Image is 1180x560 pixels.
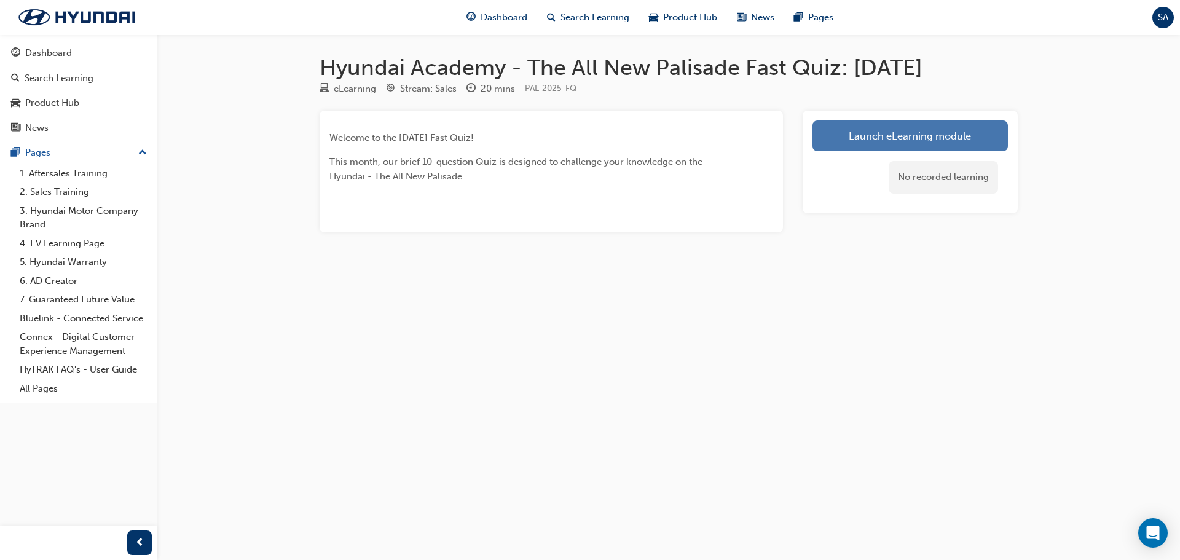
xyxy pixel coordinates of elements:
[537,5,639,30] a: search-iconSearch Learning
[25,146,50,160] div: Pages
[320,81,376,97] div: Type
[5,92,152,114] a: Product Hub
[466,84,476,95] span: clock-icon
[400,82,457,96] div: Stream: Sales
[808,10,833,25] span: Pages
[663,10,717,25] span: Product Hub
[15,183,152,202] a: 2. Sales Training
[457,5,537,30] a: guage-iconDashboard
[5,117,152,140] a: News
[5,141,152,164] button: Pages
[25,46,72,60] div: Dashboard
[334,82,376,96] div: eLearning
[1158,10,1168,25] span: SA
[5,42,152,65] a: Dashboard
[525,83,576,93] span: Learning resource code
[329,156,705,182] span: This month, our brief 10-question Quiz is designed to challenge your knowledge on the Hyundai - T...
[135,535,144,551] span: prev-icon
[386,81,457,97] div: Stream
[11,73,20,84] span: search-icon
[1138,518,1168,548] div: Open Intercom Messenger
[751,10,774,25] span: News
[329,132,474,143] span: Welcome to the [DATE] Fast Quiz!
[639,5,727,30] a: car-iconProduct Hub
[784,5,843,30] a: pages-iconPages
[727,5,784,30] a: news-iconNews
[15,164,152,183] a: 1. Aftersales Training
[481,82,515,96] div: 20 mins
[320,54,1018,81] h1: Hyundai Academy - The All New Palisade Fast Quiz: [DATE]
[649,10,658,25] span: car-icon
[15,379,152,398] a: All Pages
[481,10,527,25] span: Dashboard
[15,328,152,360] a: Connex - Digital Customer Experience Management
[889,161,998,194] div: No recorded learning
[320,84,329,95] span: learningResourceType_ELEARNING-icon
[15,202,152,234] a: 3. Hyundai Motor Company Brand
[15,360,152,379] a: HyTRAK FAQ's - User Guide
[466,81,515,97] div: Duration
[547,10,556,25] span: search-icon
[5,39,152,141] button: DashboardSearch LearningProduct HubNews
[386,84,395,95] span: target-icon
[11,123,20,134] span: news-icon
[15,290,152,309] a: 7. Guaranteed Future Value
[15,234,152,253] a: 4. EV Learning Page
[11,148,20,159] span: pages-icon
[25,71,93,85] div: Search Learning
[138,145,147,161] span: up-icon
[15,309,152,328] a: Bluelink - Connected Service
[11,48,20,59] span: guage-icon
[5,67,152,90] a: Search Learning
[11,98,20,109] span: car-icon
[15,253,152,272] a: 5. Hyundai Warranty
[794,10,803,25] span: pages-icon
[25,121,49,135] div: News
[25,96,79,110] div: Product Hub
[812,120,1008,151] a: Launch eLearning module
[6,4,147,30] img: Trak
[1152,7,1174,28] button: SA
[737,10,746,25] span: news-icon
[560,10,629,25] span: Search Learning
[15,272,152,291] a: 6. AD Creator
[466,10,476,25] span: guage-icon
